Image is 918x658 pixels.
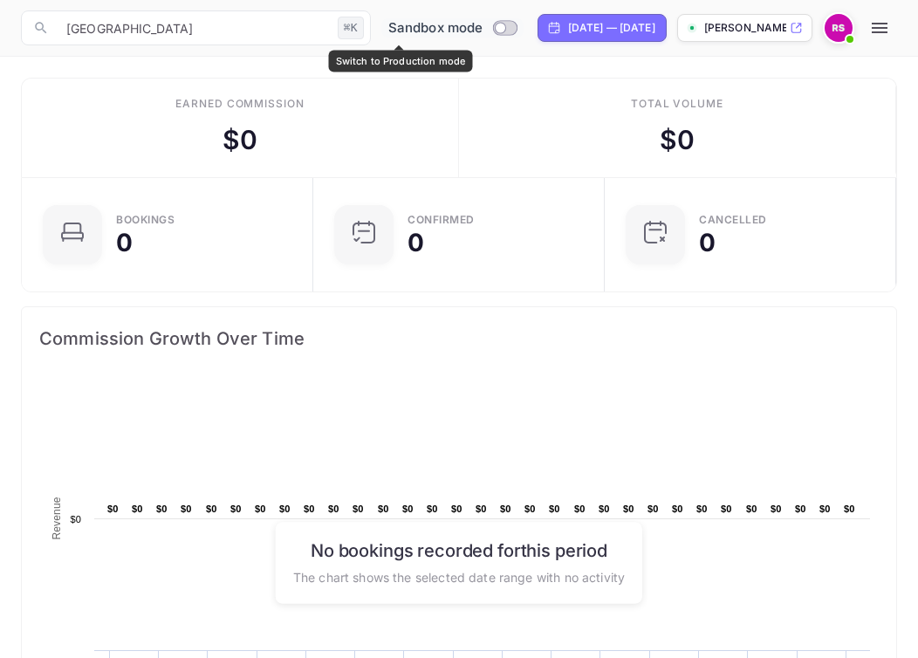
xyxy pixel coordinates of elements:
[51,497,63,539] text: Revenue
[568,20,655,36] div: [DATE] — [DATE]
[408,230,424,255] div: 0
[408,215,475,225] div: Confirmed
[107,504,119,514] text: $0
[175,96,305,112] div: Earned commission
[699,230,716,255] div: 0
[279,504,291,514] text: $0
[427,504,438,514] text: $0
[819,504,831,514] text: $0
[746,504,757,514] text: $0
[631,96,724,112] div: Total volume
[156,504,168,514] text: $0
[696,504,708,514] text: $0
[116,215,175,225] div: Bookings
[500,504,511,514] text: $0
[116,230,133,255] div: 0
[181,504,192,514] text: $0
[70,514,81,524] text: $0
[304,504,315,514] text: $0
[795,504,806,514] text: $0
[328,504,339,514] text: $0
[338,17,364,39] div: ⌘K
[721,504,732,514] text: $0
[660,120,695,160] div: $ 0
[549,504,560,514] text: $0
[378,504,389,514] text: $0
[647,504,659,514] text: $0
[771,504,782,514] text: $0
[255,504,266,514] text: $0
[538,14,667,42] div: Click to change the date range period
[402,504,414,514] text: $0
[353,504,364,514] text: $0
[230,504,242,514] text: $0
[39,325,879,353] span: Commission Growth Over Time
[329,51,473,72] div: Switch to Production mode
[381,18,524,38] div: Switch to Production mode
[524,504,536,514] text: $0
[623,504,634,514] text: $0
[574,504,586,514] text: $0
[844,504,855,514] text: $0
[476,504,487,514] text: $0
[132,504,143,514] text: $0
[56,10,331,45] input: Search (e.g. bookings, documentation)
[206,504,217,514] text: $0
[293,539,625,560] h6: No bookings recorded for this period
[451,504,462,514] text: $0
[672,504,683,514] text: $0
[825,14,853,42] img: Raul Sosa
[293,567,625,586] p: The chart shows the selected date range with no activity
[599,504,610,514] text: $0
[223,120,257,160] div: $ 0
[704,20,786,36] p: [PERSON_NAME]-zrh3f.nuitee...
[388,18,483,38] span: Sandbox mode
[699,215,767,225] div: CANCELLED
